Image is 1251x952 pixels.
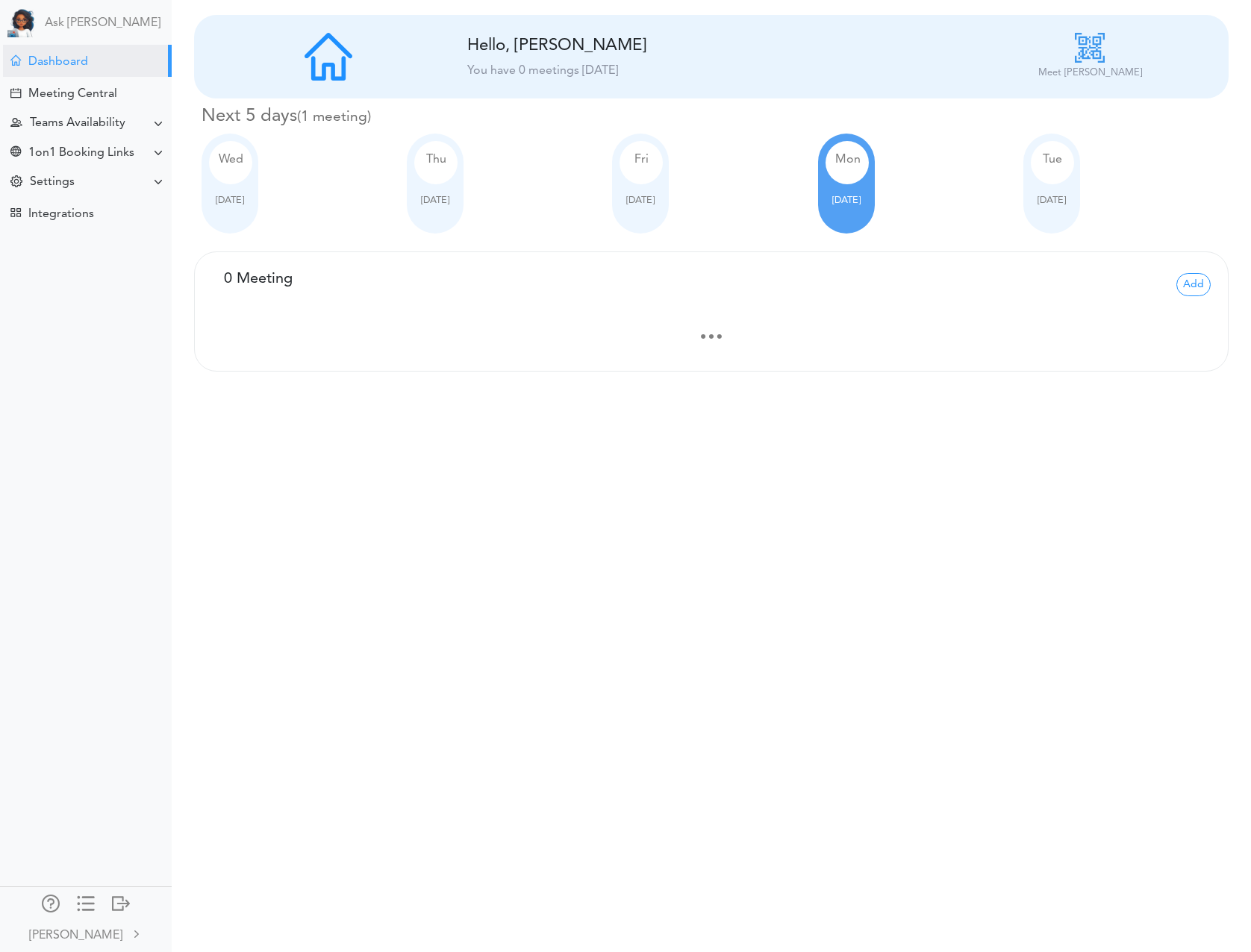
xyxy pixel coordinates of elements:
[467,62,955,80] div: You have 0 meetings [DATE]
[626,195,655,205] span: [DATE]
[1176,273,1211,296] span: Add Calendar
[77,895,95,915] a: Change side menu
[224,272,293,286] span: 0 Meeting
[426,154,446,166] span: Thu
[28,207,94,222] div: Integrations
[421,195,449,205] span: [DATE]
[42,895,60,909] div: Manage Members and Externals
[216,195,244,205] span: [DATE]
[202,106,1229,128] h4: Next 5 days
[45,16,160,31] a: Ask [PERSON_NAME]
[467,36,796,56] div: Hello, [PERSON_NAME]
[28,87,117,101] div: Meeting Central
[10,175,22,190] div: Change Settings
[42,895,60,915] a: Manage Members and Externals
[1043,154,1062,166] span: Tue
[10,207,21,218] div: TEAMCAL AI Workflow Apps
[29,927,122,945] div: [PERSON_NAME]
[1038,195,1066,205] span: [DATE]
[30,116,125,131] div: Teams Availability
[1,917,170,951] a: [PERSON_NAME]
[10,55,21,66] div: Home
[634,154,649,166] span: Fri
[112,895,130,909] div: Log out
[7,7,37,37] img: Powered by TEAMCAL AI
[1075,33,1105,63] img: qr-code_icon.png
[28,55,88,69] div: Dashboard
[10,146,21,160] div: Share Meeting Link
[835,154,861,166] span: Mon
[1176,277,1211,289] a: Add
[10,88,21,98] div: Creating Meeting
[30,175,75,190] div: Settings
[832,195,861,205] span: [DATE]
[77,895,95,909] div: Show only icons
[1038,66,1142,81] p: Meet [PERSON_NAME]
[28,146,134,160] div: 1on1 Booking Links
[297,110,371,125] small: 1 meeting this week
[219,154,243,166] span: Wed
